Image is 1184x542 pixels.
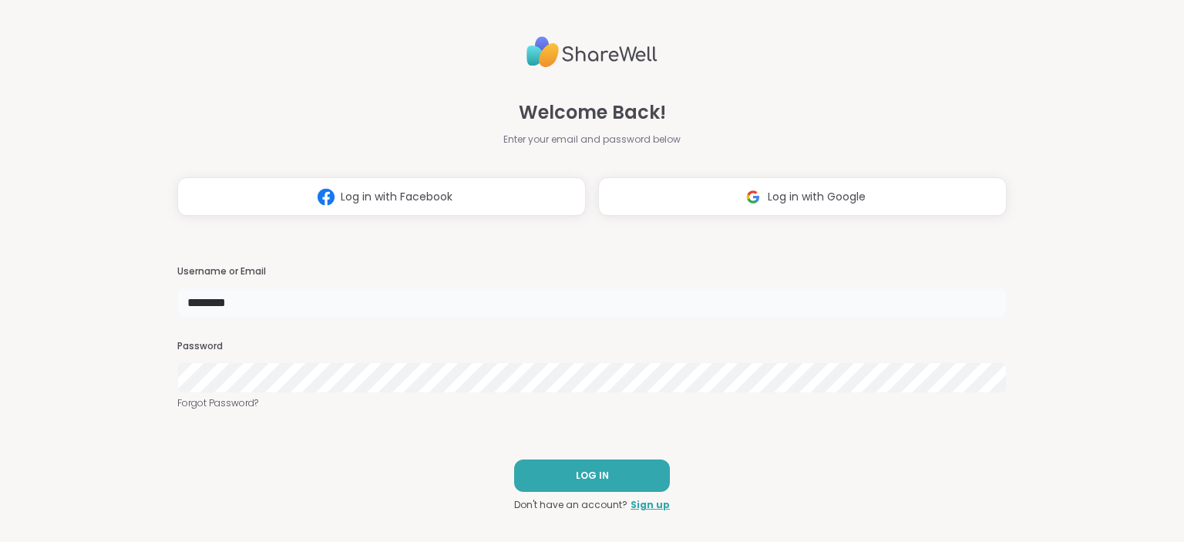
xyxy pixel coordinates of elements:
[519,99,666,126] span: Welcome Back!
[503,133,681,146] span: Enter your email and password below
[514,460,670,492] button: LOG IN
[631,498,670,512] a: Sign up
[177,265,1006,278] h3: Username or Email
[738,183,768,211] img: ShareWell Logomark
[177,177,586,216] button: Log in with Facebook
[768,189,866,205] span: Log in with Google
[576,469,609,483] span: LOG IN
[341,189,452,205] span: Log in with Facebook
[311,183,341,211] img: ShareWell Logomark
[177,340,1006,353] h3: Password
[526,30,658,74] img: ShareWell Logo
[177,396,1006,410] a: Forgot Password?
[514,498,627,512] span: Don't have an account?
[598,177,1007,216] button: Log in with Google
